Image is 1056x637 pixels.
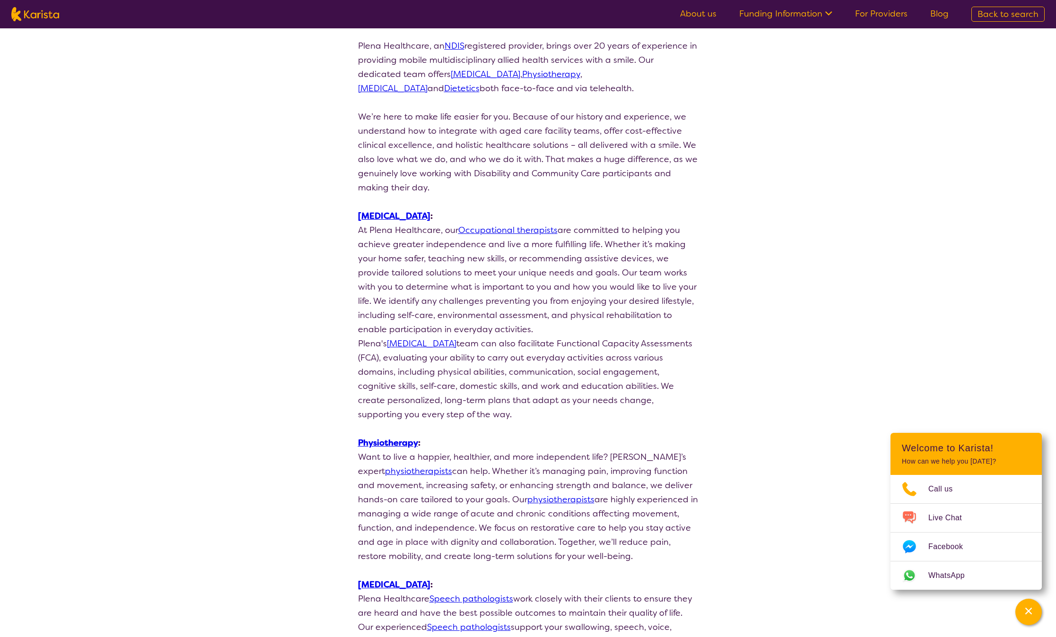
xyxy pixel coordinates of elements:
[358,110,698,195] p: We’re here to make life easier for you. Because of our history and experience, we understand how ...
[890,475,1042,590] ul: Choose channel
[358,437,418,448] a: Physiotherapy
[358,39,698,95] p: Plena Healthcare, an registered provider, brings over 20 years of experience in providing mobile ...
[387,338,456,349] a: [MEDICAL_DATA]
[444,83,480,94] a: Dietetics
[855,8,908,19] a: For Providers
[928,482,964,496] span: Call us
[928,540,974,554] span: Facebook
[358,210,433,222] strong: :
[427,621,511,633] a: Speech pathologists
[385,465,452,477] a: physiotherapists
[739,8,832,19] a: Funding Information
[458,224,558,236] a: Occupational therapists
[971,7,1045,22] a: Back to search
[11,7,59,21] img: Karista logo
[522,69,580,80] a: Physiotherapy
[358,336,698,422] p: Plena's team can also facilitate Functional Capacity Assessments (FCA), evaluating your ability t...
[680,8,716,19] a: About us
[928,511,973,525] span: Live Chat
[445,40,464,52] a: NDIS
[451,69,520,80] a: [MEDICAL_DATA]
[928,568,976,583] span: WhatsApp
[358,223,698,336] p: At Plena Healthcare, our are committed to helping you achieve greater independence and live a mor...
[358,579,430,590] a: [MEDICAL_DATA]
[527,494,594,505] a: physiotherapists
[902,442,1030,454] h2: Welcome to Karista!
[358,83,428,94] a: [MEDICAL_DATA]
[358,437,420,448] strong: :
[890,433,1042,590] div: Channel Menu
[930,8,949,19] a: Blog
[1015,599,1042,625] button: Channel Menu
[902,457,1030,465] p: How can we help you [DATE]?
[429,593,513,604] a: Speech pathologists
[358,210,430,222] a: [MEDICAL_DATA]
[358,579,433,590] strong: :
[890,561,1042,590] a: Web link opens in a new tab.
[977,9,1039,20] span: Back to search
[358,450,698,563] p: Want to live a happier, healthier, and more independent life? [PERSON_NAME]’s expert can help. Wh...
